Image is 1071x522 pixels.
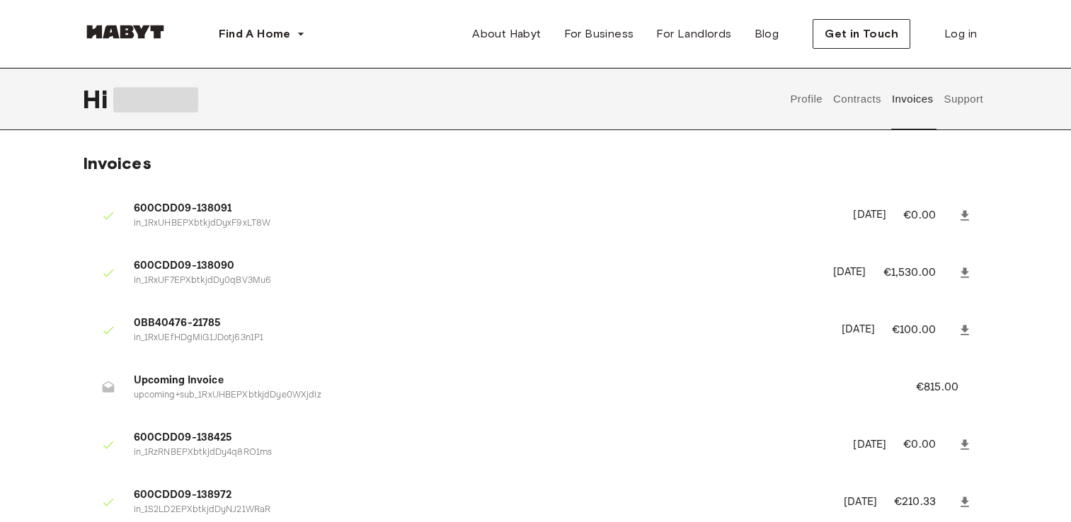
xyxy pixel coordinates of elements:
a: About Habyt [461,20,552,48]
p: [DATE] [853,437,886,453]
button: Get in Touch [813,19,910,49]
span: For Landlords [656,25,731,42]
button: Invoices [890,68,934,130]
button: Contracts [831,68,883,130]
div: user profile tabs [785,68,989,130]
p: €100.00 [892,322,955,339]
span: About Habyt [472,25,541,42]
button: Profile [789,68,825,130]
span: Blog [755,25,779,42]
span: Get in Touch [825,25,898,42]
p: in_1S2LD2EPXbtkjdDyNJ21WRaR [134,504,827,517]
p: in_1RxUHBEPXbtkjdDyxF9xLT8W [134,217,837,231]
a: Log in [933,20,988,48]
span: Find A Home [219,25,291,42]
a: For Business [553,20,646,48]
a: Blog [743,20,791,48]
p: in_1RxUF7EPXbtkjdDy0qBV3Mu6 [134,274,816,288]
p: €0.00 [903,436,954,453]
p: [DATE] [844,494,877,511]
p: €210.33 [894,494,955,511]
p: €1,530.00 [883,265,955,282]
img: Habyt [83,25,168,39]
p: [DATE] [833,265,866,281]
p: €0.00 [903,207,954,224]
p: in_1RzRNBEPXbtkjdDy4q8RO1ms [134,446,837,460]
span: Log in [944,25,977,42]
span: Hi [83,84,113,114]
button: Find A Home [207,20,316,48]
p: upcoming+sub_1RxUHBEPXbtkjdDye0WXjdIz [134,389,882,402]
p: in_1RxUEfHDgMiG1JDotj63n1P1 [134,332,825,345]
span: Upcoming Invoice [134,373,882,389]
span: 600CDD09-138091 [134,201,837,217]
button: Support [942,68,985,130]
span: 600CDD09-138972 [134,487,827,504]
span: 600CDD09-138425 [134,430,837,446]
span: For Business [564,25,634,42]
a: For Landlords [645,20,743,48]
p: [DATE] [853,207,886,224]
p: €815.00 [916,379,978,396]
p: [DATE] [842,322,875,338]
span: Invoices [83,153,151,173]
span: 0BB40476-21785 [134,315,825,332]
span: 600CDD09-138090 [134,258,816,274]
